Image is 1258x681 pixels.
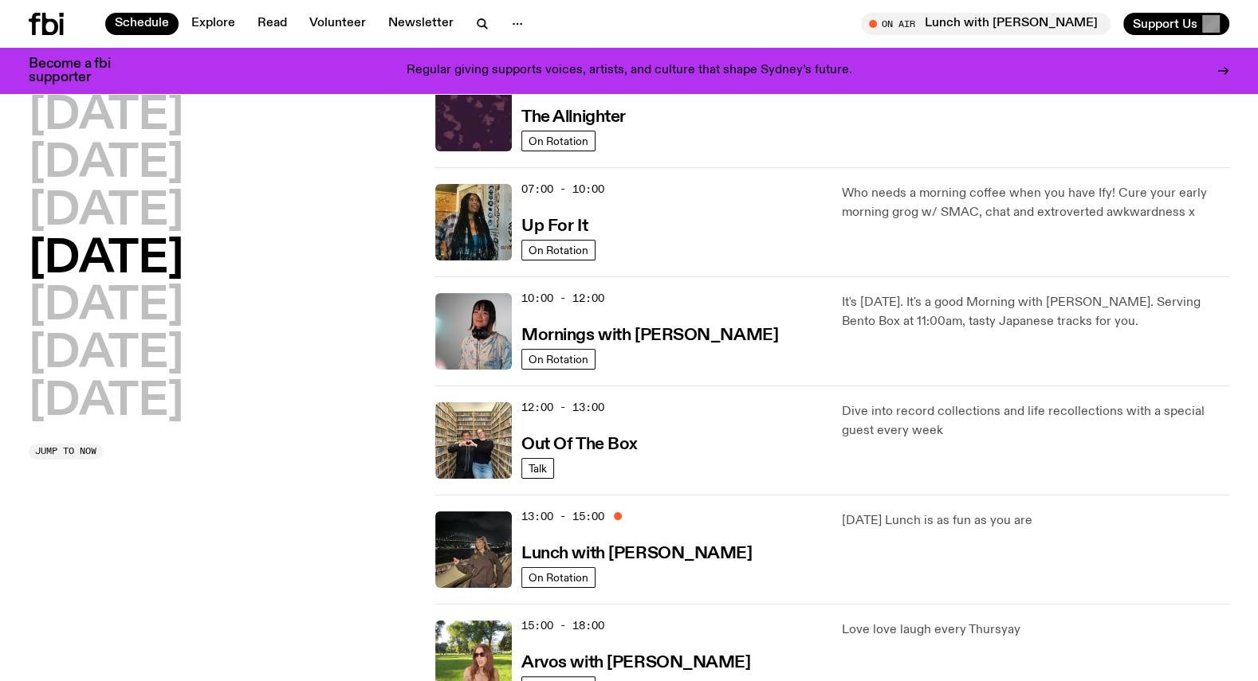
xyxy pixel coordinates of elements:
p: Dive into record collections and life recollections with a special guest every week [842,402,1229,440]
a: Newsletter [379,13,463,35]
img: Kana Frazer is smiling at the camera with her head tilted slightly to her left. She wears big bla... [435,293,512,370]
h3: Arvos with [PERSON_NAME] [521,655,750,671]
img: Izzy Page stands above looking down at Opera Bar. She poses in front of the Harbour Bridge in the... [435,511,512,588]
span: Support Us [1133,17,1197,31]
span: On Rotation [529,244,588,256]
span: Jump to now [35,447,96,456]
p: Who needs a morning coffee when you have Ify! Cure your early morning grog w/ SMAC, chat and extr... [842,184,1229,222]
h3: Lunch with [PERSON_NAME] [521,546,752,562]
button: [DATE] [29,284,183,329]
a: On Rotation [521,131,596,151]
button: [DATE] [29,237,183,282]
p: [DATE] Lunch is as fun as you are [842,511,1229,530]
button: [DATE] [29,380,183,425]
p: Regular giving supports voices, artists, and culture that shape Sydney’s future. [407,64,852,78]
button: [DATE] [29,94,183,139]
span: On Rotation [529,571,588,583]
span: 07:00 - 10:00 [521,182,604,197]
p: Love love laugh every Thursyay [842,620,1229,640]
span: 12:00 - 13:00 [521,400,604,415]
h3: Mornings with [PERSON_NAME] [521,327,778,344]
a: Read [248,13,297,35]
h3: The Allnighter [521,109,626,126]
span: On Rotation [529,353,588,365]
span: 15:00 - 18:00 [521,618,604,633]
h3: Up For It [521,218,588,235]
a: Up For It [521,215,588,235]
a: Out Of The Box [521,433,638,453]
button: Jump to now [29,444,103,460]
button: Support Us [1123,13,1229,35]
a: Mornings with [PERSON_NAME] [521,324,778,344]
span: 10:00 - 12:00 [521,291,604,306]
a: On Rotation [521,240,596,260]
a: The Allnighter [521,106,626,126]
a: Schedule [105,13,179,35]
button: [DATE] [29,190,183,234]
button: [DATE] [29,142,183,186]
img: Ify - a Brown Skin girl with black braided twists, looking up to the side with her tongue stickin... [435,184,512,260]
a: On Rotation [521,567,596,588]
a: On Rotation [521,349,596,370]
a: Volunteer [300,13,375,35]
span: On Rotation [529,135,588,147]
img: Matt and Kate stand in the music library and make a heart shape with one hand each. [435,402,512,479]
a: Talk [521,458,554,479]
p: It's [DATE]. It's a good Morning with [PERSON_NAME]. Serving Bento Box at 11:00am, tasty Japanese... [842,293,1229,331]
h3: Out Of The Box [521,436,638,453]
a: Lunch with [PERSON_NAME] [521,542,752,562]
a: Arvos with [PERSON_NAME] [521,652,750,671]
button: [DATE] [29,332,183,377]
button: On AirLunch with [PERSON_NAME] [861,13,1111,35]
a: Explore [182,13,245,35]
span: Talk [529,462,547,474]
h3: Become a fbi supporter [29,57,131,84]
span: 13:00 - 15:00 [521,509,604,524]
